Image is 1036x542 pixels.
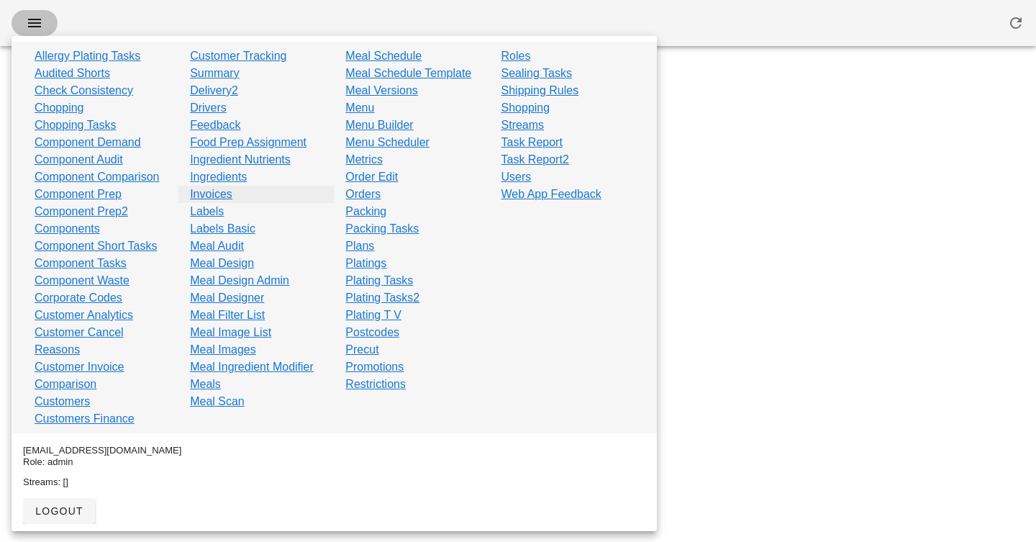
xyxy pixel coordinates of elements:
[190,48,322,82] a: Customer Tracking Summary
[190,307,265,324] a: Meal Filter List
[35,48,140,65] a: Allergy Plating Tasks
[501,82,579,99] a: Shipping Rules
[190,255,254,272] a: Meal Design
[345,117,413,134] a: Menu Builder
[345,255,386,272] a: Platings
[35,289,122,307] a: Corporate Codes
[345,289,419,307] a: Plating Tasks2
[35,255,127,272] a: Component Tasks
[345,376,406,393] a: Restrictions
[501,99,550,117] a: Shopping
[190,151,291,168] a: Ingredient Nutrients
[345,65,471,82] a: Meal Schedule Template
[501,168,532,186] a: Users
[190,203,224,220] a: Labels
[35,393,90,410] a: Customers
[35,324,167,358] a: Customer Cancel Reasons
[501,48,531,65] a: Roles
[345,238,374,255] a: Plans
[190,186,232,203] a: Invoices
[345,99,374,117] a: Menu
[35,65,110,82] a: Audited Shorts
[345,82,418,99] a: Meal Versions
[35,134,141,151] a: Component Demand
[345,307,401,324] a: Plating T V
[190,324,271,341] a: Meal Image List
[35,358,167,393] a: Customer Invoice Comparison
[35,505,83,517] span: logout
[35,117,117,134] a: Chopping Tasks
[35,82,133,99] a: Check Consistency
[190,376,221,393] a: Meals
[35,238,157,255] a: Component Short Tasks
[35,186,122,203] a: Component Prep
[190,168,247,186] a: Ingredients
[35,272,129,289] a: Component Waste
[35,99,84,117] a: Chopping
[345,341,378,358] a: Precut
[190,289,264,307] a: Meal Designer
[501,186,601,203] a: Web App Feedback
[35,151,123,168] a: Component Audit
[23,498,95,524] button: logout
[190,82,238,99] a: Delivery2
[345,168,398,186] a: Order Edit
[345,151,383,168] a: Metrics
[35,168,159,186] a: Component Comparison
[190,393,245,410] a: Meal Scan
[345,324,399,341] a: Postcodes
[35,410,135,428] a: Customers Finance
[190,117,240,134] a: Feedback
[345,134,430,151] a: Menu Scheduler
[190,358,314,376] a: Meal Ingredient Modifier
[345,358,404,376] a: Promotions
[35,307,133,324] a: Customer Analytics
[501,65,572,82] a: Sealing Tasks
[23,445,645,456] div: [EMAIL_ADDRESS][DOMAIN_NAME]
[190,220,255,238] a: Labels Basic
[501,151,569,168] a: Task Report2
[23,476,645,488] div: Streams: []
[190,341,256,358] a: Meal Images
[501,134,563,151] a: Task Report
[190,134,306,151] a: Food Prep Assignment
[345,186,381,203] a: Orders
[35,220,100,238] a: Components
[190,272,289,289] a: Meal Design Admin
[35,203,128,220] a: Component Prep2
[190,238,244,255] a: Meal Audit
[345,48,422,65] a: Meal Schedule
[501,117,545,134] a: Streams
[190,99,227,117] a: Drivers
[23,456,645,468] div: Role: admin
[345,272,413,289] a: Plating Tasks
[345,203,386,220] a: Packing
[345,220,419,238] a: Packing Tasks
